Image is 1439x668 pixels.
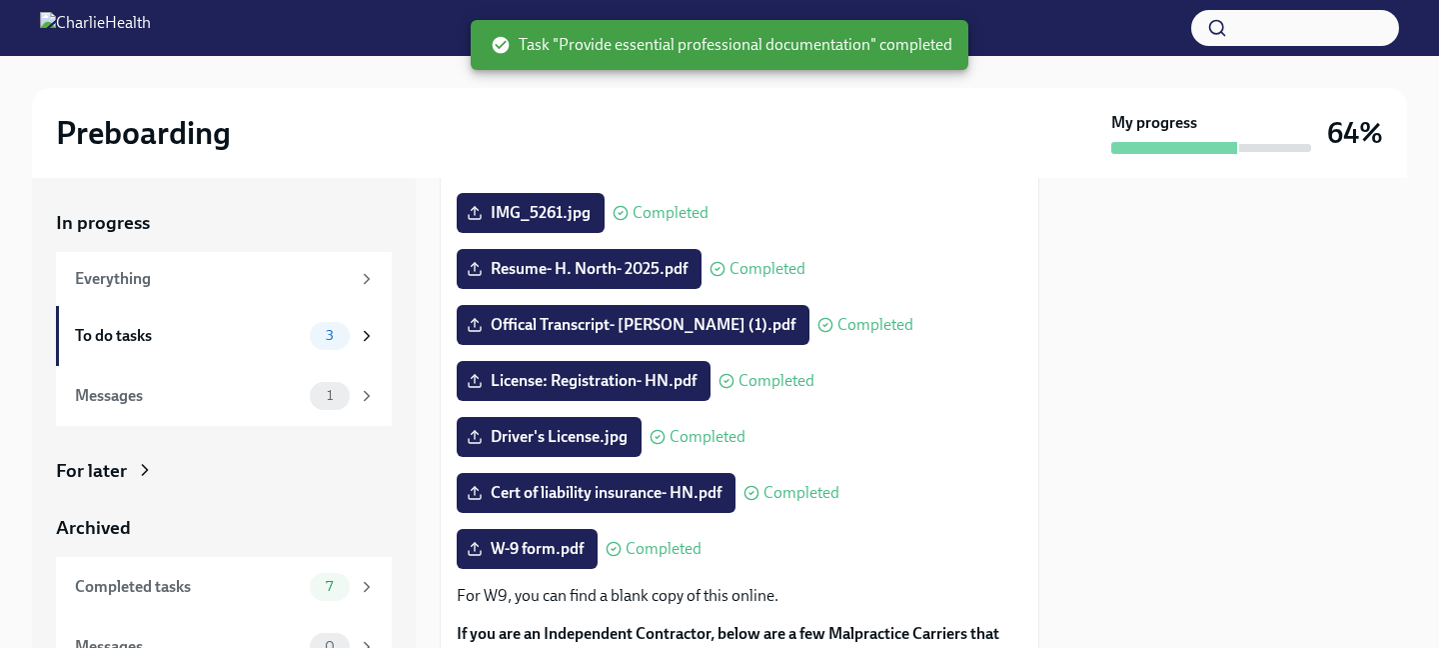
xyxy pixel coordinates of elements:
[457,473,735,513] label: Cert of liability insurance- HN.pdf
[457,305,809,345] label: Offical Transcript- [PERSON_NAME] (1).pdf
[457,417,642,457] label: Driver's License.jpg
[75,268,350,290] div: Everything
[471,427,628,447] span: Driver's License.jpg
[626,541,702,557] span: Completed
[471,259,688,279] span: Resume- H. North- 2025.pdf
[56,210,392,236] a: In progress
[75,576,302,598] div: Completed tasks
[56,366,392,426] a: Messages1
[457,193,605,233] label: IMG_5261.jpg
[75,385,302,407] div: Messages
[457,624,999,665] strong: If you are an Independent Contractor, below are a few Malpractice Carriers that we suggest:
[457,585,1022,607] p: For W9, you can find a blank copy of this online.
[56,113,231,153] h2: Preboarding
[75,636,302,658] div: Messages
[40,12,151,44] img: CharlieHealth
[75,325,302,347] div: To do tasks
[763,485,839,501] span: Completed
[315,388,345,403] span: 1
[471,315,795,335] span: Offical Transcript- [PERSON_NAME] (1).pdf
[471,483,721,503] span: Cert of liability insurance- HN.pdf
[314,328,346,343] span: 3
[56,458,127,484] div: For later
[633,205,709,221] span: Completed
[56,515,392,541] a: Archived
[56,557,392,617] a: Completed tasks7
[1111,112,1197,134] strong: My progress
[457,529,598,569] label: W-9 form.pdf
[56,458,392,484] a: For later
[471,371,697,391] span: License: Registration- HN.pdf
[314,579,345,594] span: 7
[457,249,702,289] label: Resume- H. North- 2025.pdf
[491,34,952,56] span: Task "Provide essential professional documentation" completed
[471,203,591,223] span: IMG_5261.jpg
[729,261,805,277] span: Completed
[837,317,913,333] span: Completed
[457,361,711,401] label: License: Registration- HN.pdf
[738,373,814,389] span: Completed
[56,252,392,306] a: Everything
[313,639,347,654] span: 0
[1327,115,1383,151] h3: 64%
[471,539,584,559] span: W-9 form.pdf
[670,429,745,445] span: Completed
[56,306,392,366] a: To do tasks3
